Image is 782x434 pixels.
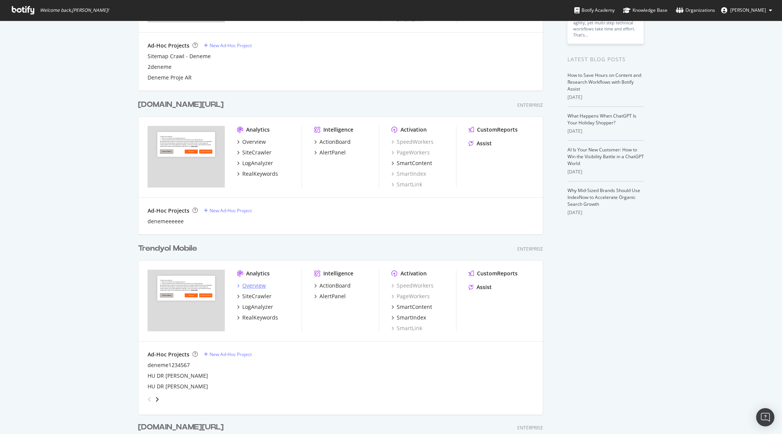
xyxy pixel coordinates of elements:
[469,270,518,277] a: CustomReports
[148,351,189,358] div: Ad-Hoc Projects
[148,218,184,225] a: denemeeeeee
[242,303,273,311] div: LogAnalyzer
[391,303,432,311] a: SmartContent
[148,63,172,71] div: 2deneme
[319,149,346,156] div: AlertPanel
[391,159,432,167] a: SmartContent
[567,209,644,216] div: [DATE]
[517,246,543,252] div: Enterprise
[517,102,543,108] div: Enterprise
[676,6,715,14] div: Organizations
[323,270,353,277] div: Intelligence
[138,243,197,254] div: Trendyol Mobile
[40,7,109,13] span: Welcome back, [PERSON_NAME] !
[623,6,668,14] div: Knowledge Base
[242,293,272,300] div: SiteCrawler
[401,126,427,134] div: Activation
[138,422,224,433] div: [DOMAIN_NAME][URL]
[567,128,644,135] div: [DATE]
[204,42,252,49] a: New Ad-Hoc Project
[242,138,266,146] div: Overview
[477,140,492,147] div: Assist
[314,282,351,289] a: ActionBoard
[148,383,208,390] a: HU DR [PERSON_NAME]
[391,149,430,156] a: PageWorkers
[314,293,346,300] a: AlertPanel
[477,270,518,277] div: CustomReports
[138,99,224,110] div: [DOMAIN_NAME][URL]
[567,72,641,92] a: How to Save Hours on Content and Research Workflows with Botify Assist
[138,422,227,433] a: [DOMAIN_NAME][URL]
[148,207,189,215] div: Ad-Hoc Projects
[715,4,778,16] button: [PERSON_NAME]
[401,270,427,277] div: Activation
[391,293,430,300] a: PageWorkers
[567,55,644,64] div: Latest Blog Posts
[567,146,644,167] a: AI Is Your New Customer: How to Win the Visibility Battle in a ChatGPT World
[237,138,266,146] a: Overview
[246,270,270,277] div: Analytics
[148,126,225,188] img: trendyol.com/ro
[397,159,432,167] div: SmartContent
[242,170,278,178] div: RealKeywords
[567,187,640,207] a: Why Mid-Sized Brands Should Use IndexNow to Accelerate Organic Search Growth
[237,170,278,178] a: RealKeywords
[319,138,351,146] div: ActionBoard
[148,74,192,81] a: Deneme Proje AR
[204,351,252,358] a: New Ad-Hoc Project
[397,314,426,321] div: SmartIndex
[242,149,272,156] div: SiteCrawler
[567,113,636,126] a: What Happens When ChatGPT Is Your Holiday Shopper?
[517,424,543,431] div: Enterprise
[148,270,225,331] img: trendyol.com
[391,314,426,321] a: SmartIndex
[477,283,492,291] div: Assist
[242,282,266,289] div: Overview
[210,42,252,49] div: New Ad-Hoc Project
[148,52,211,60] a: Sitemap Crawl - Deneme
[148,372,208,380] a: HU DR [PERSON_NAME]
[574,6,615,14] div: Botify Academy
[237,293,272,300] a: SiteCrawler
[391,282,434,289] a: SpeedWorkers
[391,138,434,146] a: SpeedWorkers
[573,14,638,38] div: AI search demands speed and agility, yet multi-step technical workflows take time and effort. Tha...
[567,169,644,175] div: [DATE]
[210,207,252,214] div: New Ad-Hoc Project
[469,283,492,291] a: Assist
[477,126,518,134] div: CustomReports
[148,42,189,49] div: Ad-Hoc Projects
[469,140,492,147] a: Assist
[567,94,644,101] div: [DATE]
[319,282,351,289] div: ActionBoard
[237,314,278,321] a: RealKeywords
[391,324,422,332] a: SmartLink
[204,207,252,214] a: New Ad-Hoc Project
[469,126,518,134] a: CustomReports
[237,303,273,311] a: LogAnalyzer
[237,149,272,156] a: SiteCrawler
[138,99,227,110] a: [DOMAIN_NAME][URL]
[756,408,774,426] div: Open Intercom Messenger
[391,181,422,188] a: SmartLink
[314,149,346,156] a: AlertPanel
[314,138,351,146] a: ActionBoard
[145,393,154,405] div: angle-left
[210,351,252,358] div: New Ad-Hoc Project
[148,361,190,369] a: deneme1234567
[391,170,426,178] a: SmartIndex
[730,7,766,13] span: Buğra Tam
[246,126,270,134] div: Analytics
